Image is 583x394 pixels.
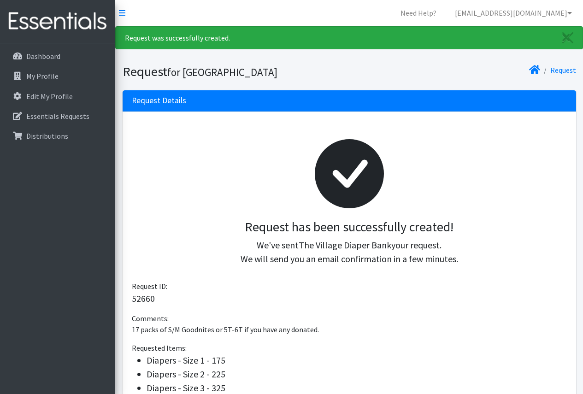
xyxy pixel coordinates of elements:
a: Close [553,27,583,49]
a: Essentials Requests [4,107,112,125]
h3: Request has been successfully created! [139,219,559,235]
span: Comments: [132,314,169,323]
a: My Profile [4,67,112,85]
p: We've sent your request. We will send you an email confirmation in a few minutes. [139,238,559,266]
a: Need Help? [393,4,444,22]
a: Request [550,65,576,75]
p: 17 packs of S/M Goodnites or 5T-6T if you have any donated. [132,324,567,335]
p: Edit My Profile [26,92,73,101]
li: Diapers - Size 2 - 225 [147,367,567,381]
span: The Village Diaper Bank [299,239,391,251]
h1: Request [123,64,346,80]
p: 52660 [132,292,567,306]
p: Essentials Requests [26,112,89,121]
p: Distributions [26,131,68,141]
a: Dashboard [4,47,112,65]
div: Request was successfully created. [115,26,583,49]
p: Dashboard [26,52,60,61]
a: [EMAIL_ADDRESS][DOMAIN_NAME] [448,4,579,22]
span: Requested Items: [132,343,187,353]
img: HumanEssentials [4,6,112,37]
span: Request ID: [132,282,167,291]
h3: Request Details [132,96,186,106]
a: Distributions [4,127,112,145]
p: My Profile [26,71,59,81]
small: for [GEOGRAPHIC_DATA] [167,65,277,79]
a: Edit My Profile [4,87,112,106]
li: Diapers - Size 1 - 175 [147,353,567,367]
